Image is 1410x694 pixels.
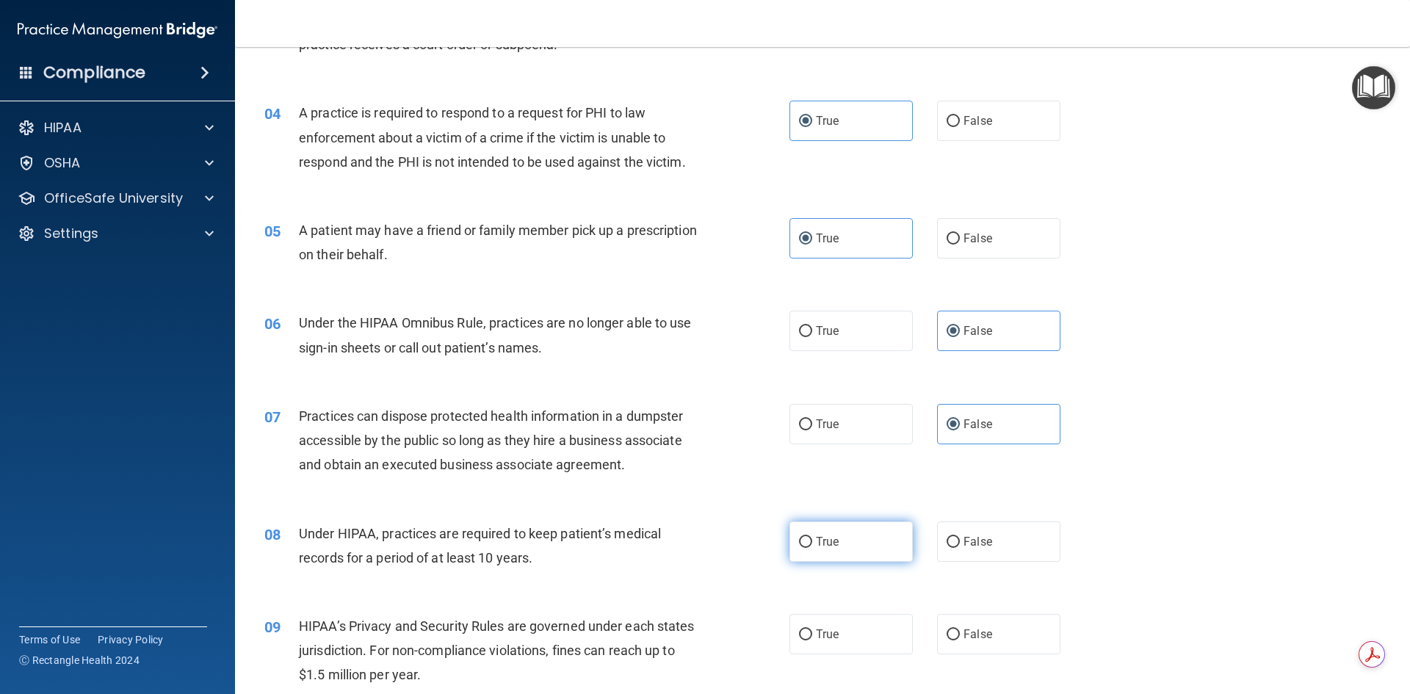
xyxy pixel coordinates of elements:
a: Privacy Policy [98,632,164,647]
span: True [816,417,839,431]
span: False [963,231,992,245]
span: HIPAA’s Privacy and Security Rules are governed under each states jurisdiction. For non-complianc... [299,618,695,682]
input: True [799,629,812,640]
span: A practice is required to respond to a request for PHI to law enforcement about a victim of a cri... [299,105,686,169]
span: 07 [264,408,281,426]
input: False [947,629,960,640]
span: 04 [264,105,281,123]
a: Terms of Use [19,632,80,647]
span: Under the HIPAA Omnibus Rule, practices are no longer able to use sign-in sheets or call out pati... [299,315,692,355]
span: True [816,535,839,549]
h4: Compliance [43,62,145,83]
p: OfficeSafe University [44,189,183,207]
a: Settings [18,225,214,242]
input: False [947,419,960,430]
span: False [963,324,992,338]
iframe: Drift Widget Chat Controller [1337,593,1392,648]
a: OSHA [18,154,214,172]
input: False [947,234,960,245]
input: True [799,537,812,548]
p: HIPAA [44,119,82,137]
input: True [799,234,812,245]
span: 09 [264,618,281,636]
input: False [947,326,960,337]
input: True [799,419,812,430]
span: 06 [264,315,281,333]
span: 05 [264,223,281,240]
span: False [963,417,992,431]
input: True [799,116,812,127]
p: OSHA [44,154,81,172]
span: False [963,114,992,128]
span: 08 [264,526,281,543]
a: HIPAA [18,119,214,137]
input: True [799,326,812,337]
span: True [816,627,839,641]
span: Under HIPAA, practices are required to keep patient’s medical records for a period of at least 10... [299,526,661,565]
img: PMB logo [18,15,217,45]
span: False [963,535,992,549]
input: False [947,116,960,127]
span: A patient may have a friend or family member pick up a prescription on their behalf. [299,223,697,262]
span: True [816,324,839,338]
a: OfficeSafe University [18,189,214,207]
span: Ⓒ Rectangle Health 2024 [19,653,140,668]
input: False [947,537,960,548]
span: True [816,114,839,128]
p: Settings [44,225,98,242]
span: False [963,627,992,641]
span: Practices can dispose protected health information in a dumpster accessible by the public so long... [299,408,683,472]
button: Open Resource Center [1352,66,1395,109]
span: True [816,231,839,245]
